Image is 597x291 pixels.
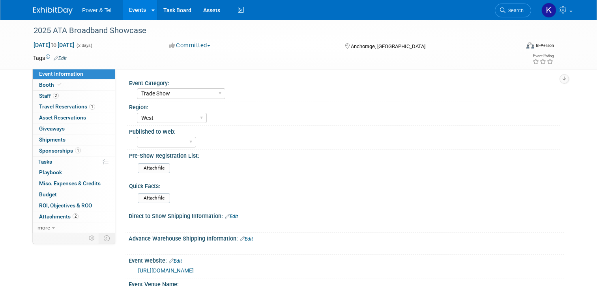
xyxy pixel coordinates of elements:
[33,101,115,112] a: Travel Reservations1
[33,200,115,211] a: ROI, Objectives & ROO
[129,255,564,265] div: Event Website:
[129,77,560,87] div: Event Category:
[129,278,564,288] div: Event Venue Name:
[33,69,115,79] a: Event Information
[31,24,510,38] div: 2025 ATA Broadband Showcase
[85,233,99,243] td: Personalize Event Tab Strip
[129,210,564,220] div: Direct to Show Shipping Information:
[33,211,115,222] a: Attachments2
[39,213,79,220] span: Attachments
[89,104,95,110] span: 1
[33,157,115,167] a: Tasks
[129,126,560,136] div: Published to Web:
[39,147,81,154] span: Sponsorships
[33,178,115,189] a: Misc. Expenses & Credits
[99,233,115,243] td: Toggle Event Tabs
[33,91,115,101] a: Staff2
[541,3,556,18] img: Kelley Hood
[39,71,83,77] span: Event Information
[82,7,111,13] span: Power & Tel
[33,134,115,145] a: Shipments
[75,147,81,153] span: 1
[129,233,564,243] div: Advance Warehouse Shipping Information:
[33,41,75,48] span: [DATE] [DATE]
[505,7,524,13] span: Search
[33,7,73,15] img: ExhibitDay
[240,236,253,242] a: Edit
[351,43,425,49] span: Anchorage, [GEOGRAPHIC_DATA]
[129,101,560,111] div: Region:
[526,42,534,48] img: Format-Inperson.png
[39,169,62,175] span: Playbook
[129,180,560,190] div: Quick Facts:
[58,82,62,87] i: Booth reservation complete
[33,145,115,156] a: Sponsorships1
[495,4,531,17] a: Search
[39,125,65,132] span: Giveaways
[37,224,50,231] span: more
[39,202,92,209] span: ROI, Objectives & ROO
[225,214,238,219] a: Edit
[33,54,67,62] td: Tags
[33,167,115,178] a: Playbook
[33,80,115,90] a: Booth
[39,180,101,187] span: Misc. Expenses & Credits
[50,42,58,48] span: to
[477,41,554,53] div: Event Format
[39,103,95,110] span: Travel Reservations
[33,112,115,123] a: Asset Reservations
[73,213,79,219] span: 2
[33,189,115,200] a: Budget
[33,222,115,233] a: more
[129,150,560,160] div: Pre-Show Registration List:
[138,267,194,274] a: [URL][DOMAIN_NAME]
[535,43,554,48] div: In-Person
[39,136,66,143] span: Shipments
[39,93,59,99] span: Staff
[39,114,86,121] span: Asset Reservations
[53,93,59,99] span: 2
[38,159,52,165] span: Tasks
[33,123,115,134] a: Giveaways
[76,43,92,48] span: (2 days)
[54,56,67,61] a: Edit
[532,54,554,58] div: Event Rating
[39,191,57,198] span: Budget
[167,41,213,50] button: Committed
[169,258,182,264] a: Edit
[39,82,63,88] span: Booth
